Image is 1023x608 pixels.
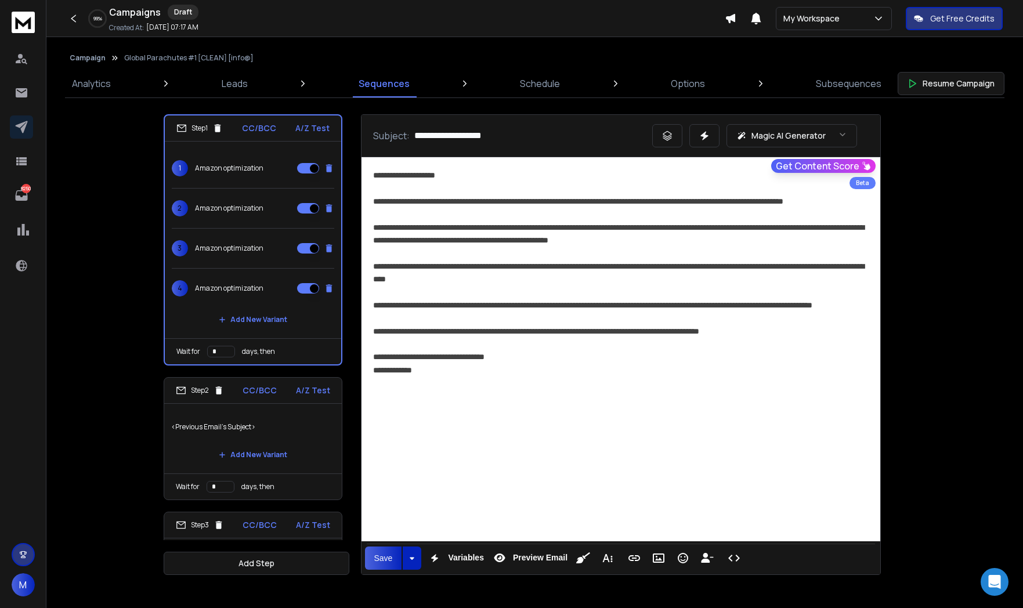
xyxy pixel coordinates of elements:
[72,77,111,91] p: Analytics
[296,385,330,396] p: A/Z Test
[21,184,31,193] p: 8250
[696,547,718,570] button: Insert Unsubscribe Link
[195,284,263,293] p: Amazon optimization
[671,77,705,91] p: Options
[809,70,888,97] a: Subsequences
[648,547,670,570] button: Insert Image (⌘P)
[783,13,844,24] p: My Workspace
[171,411,335,443] p: <Previous Email's Subject>
[930,13,995,24] p: Get Free Credits
[243,519,277,531] p: CC/BCC
[243,385,277,396] p: CC/BCC
[10,184,33,207] a: 8250
[12,573,35,596] button: M
[109,5,161,19] h1: Campaigns
[195,244,263,253] p: Amazon optimization
[771,159,876,173] button: Get Content Score
[172,200,188,216] span: 2
[511,553,570,563] span: Preview Email
[365,547,402,570] button: Save
[215,70,255,97] a: Leads
[176,347,200,356] p: Wait for
[209,308,297,331] button: Add New Variant
[520,77,560,91] p: Schedule
[242,347,275,356] p: days, then
[352,70,417,97] a: Sequences
[850,177,876,189] div: Beta
[373,129,410,143] p: Subject:
[172,240,188,256] span: 3
[816,77,881,91] p: Subsequences
[981,568,1008,596] div: Open Intercom Messenger
[513,70,567,97] a: Schedule
[70,53,106,63] button: Campaign
[222,77,248,91] p: Leads
[572,547,594,570] button: Clean HTML
[176,385,224,396] div: Step 2
[195,204,263,213] p: Amazon optimization
[93,15,102,22] p: 99 %
[168,5,198,20] div: Draft
[672,547,694,570] button: Emoticons
[172,280,188,296] span: 4
[359,77,410,91] p: Sequences
[242,122,276,134] p: CC/BCC
[296,519,330,531] p: A/Z Test
[241,482,274,491] p: days, then
[164,552,349,575] button: Add Step
[295,122,330,134] p: A/Z Test
[195,164,263,173] p: Amazon optimization
[176,123,223,133] div: Step 1
[664,70,712,97] a: Options
[489,547,570,570] button: Preview Email
[176,520,224,530] div: Step 3
[176,482,200,491] p: Wait for
[751,130,826,142] p: Magic AI Generator
[723,547,745,570] button: Code View
[164,377,342,500] li: Step2CC/BCCA/Z Test<Previous Email's Subject>Add New VariantWait fordays, then
[12,12,35,33] img: logo
[898,72,1004,95] button: Resume Campaign
[164,114,342,365] li: Step1CC/BCCA/Z Test1Amazon optimization2Amazon optimization3Amazon optimization4Amazon optimizati...
[597,547,619,570] button: More Text
[424,547,486,570] button: Variables
[146,23,198,32] p: [DATE] 07:17 AM
[124,53,254,63] p: Global Parachutes #1 [CLEAN] [info@]
[726,124,857,147] button: Magic AI Generator
[65,70,118,97] a: Analytics
[209,443,297,466] button: Add New Variant
[906,7,1003,30] button: Get Free Credits
[109,23,144,32] p: Created At:
[623,547,645,570] button: Insert Link (⌘K)
[172,160,188,176] span: 1
[446,553,486,563] span: Variables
